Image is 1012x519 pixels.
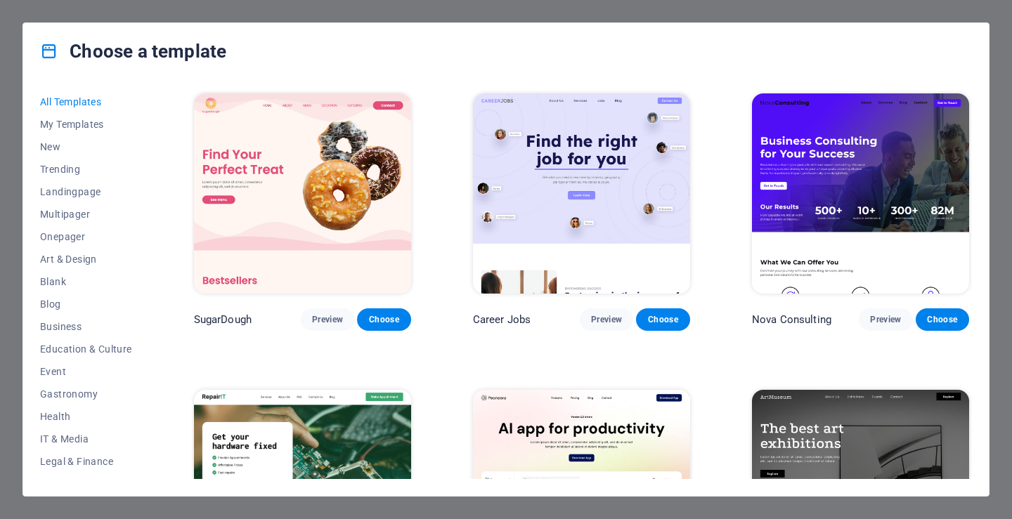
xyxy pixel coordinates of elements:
[40,209,132,220] span: Multipager
[647,314,678,325] span: Choose
[194,313,252,327] p: SugarDough
[40,136,132,158] button: New
[40,428,132,450] button: IT & Media
[357,308,410,331] button: Choose
[40,113,132,136] button: My Templates
[40,141,132,152] span: New
[40,411,132,422] span: Health
[40,343,132,355] span: Education & Culture
[40,119,132,130] span: My Templates
[752,93,969,294] img: Nova Consulting
[312,314,343,325] span: Preview
[40,450,132,473] button: Legal & Finance
[40,321,132,332] span: Business
[40,366,132,377] span: Event
[368,314,399,325] span: Choose
[40,360,132,383] button: Event
[40,388,132,400] span: Gastronomy
[194,93,411,294] img: SugarDough
[40,456,132,467] span: Legal & Finance
[40,158,132,180] button: Trending
[40,248,132,270] button: Art & Design
[40,180,132,203] button: Landingpage
[916,308,969,331] button: Choose
[40,40,226,63] h4: Choose a template
[870,314,901,325] span: Preview
[40,186,132,197] span: Landingpage
[301,308,354,331] button: Preview
[40,338,132,360] button: Education & Culture
[40,298,132,310] span: Blog
[473,93,690,294] img: Career Jobs
[40,383,132,405] button: Gastronomy
[40,276,132,287] span: Blank
[927,314,958,325] span: Choose
[40,96,132,107] span: All Templates
[40,91,132,113] button: All Templates
[40,164,132,175] span: Trending
[859,308,912,331] button: Preview
[636,308,689,331] button: Choose
[591,314,622,325] span: Preview
[40,473,132,495] button: Non-Profit
[40,293,132,315] button: Blog
[473,313,531,327] p: Career Jobs
[40,203,132,225] button: Multipager
[40,231,132,242] span: Onepager
[40,270,132,293] button: Blank
[40,478,132,490] span: Non-Profit
[40,225,132,248] button: Onepager
[40,405,132,428] button: Health
[40,433,132,445] span: IT & Media
[40,315,132,338] button: Business
[752,313,831,327] p: Nova Consulting
[40,254,132,265] span: Art & Design
[580,308,633,331] button: Preview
